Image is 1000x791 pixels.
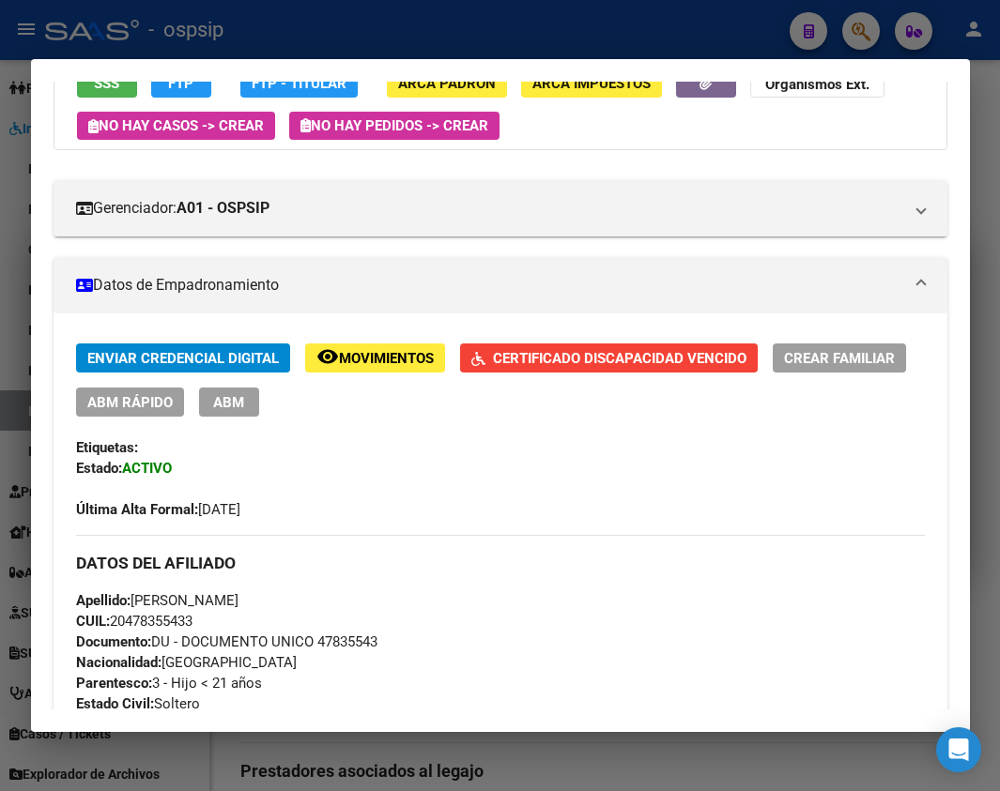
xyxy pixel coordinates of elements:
button: ABM Rápido [76,388,184,417]
strong: CUIL: [76,613,110,630]
button: ARCA Impuestos [521,68,662,98]
span: [PERSON_NAME] [76,592,238,609]
span: [DATE] [76,501,240,518]
strong: Última Alta Formal: [76,501,198,518]
button: ABM [199,388,259,417]
button: Certificado Discapacidad Vencido [460,343,758,373]
mat-panel-title: Gerenciador: [76,197,902,220]
span: No hay casos -> Crear [88,117,264,134]
button: ARCA Padrón [387,68,507,98]
button: FTP - Titular [240,68,358,98]
button: Crear Familiar [773,343,906,373]
mat-panel-title: Datos de Empadronamiento [76,274,902,297]
button: FTP [151,68,211,98]
span: No hay Pedidos -> Crear [300,117,488,134]
button: SSS [77,68,137,98]
strong: Parentesco: [76,675,152,692]
span: FTP [168,75,193,92]
button: No hay casos -> Crear [77,112,275,140]
button: Organismos Ext. [750,68,885,98]
span: 20478355433 [76,613,192,630]
div: Open Intercom Messenger [936,727,981,772]
strong: Nacionalidad: [76,654,162,671]
span: [GEOGRAPHIC_DATA] [76,654,297,671]
strong: Estado: [76,460,122,477]
mat-expansion-panel-header: Gerenciador:A01 - OSPSIP [54,180,947,236]
span: 3 - Hijo < 21 años [76,675,262,692]
strong: Documento: [76,633,151,650]
span: ABM Rápido [87,394,173,411]
span: DU - DOCUMENTO UNICO 47835543 [76,633,377,650]
span: Certificado Discapacidad Vencido [493,350,746,367]
h3: DATOS DEL AFILIADO [76,553,925,573]
span: SSS [94,75,119,92]
mat-icon: remove_red_eye [316,345,339,368]
button: Enviar Credencial Digital [76,343,290,373]
strong: Organismos Ext. [765,76,869,93]
span: ABM [213,394,244,411]
span: Crear Familiar [784,350,895,367]
span: Soltero [76,695,200,712]
strong: Estado Civil: [76,695,154,712]
button: No hay Pedidos -> Crear [289,112,500,140]
strong: ACTIVO [122,460,172,477]
mat-expansion-panel-header: Datos de Empadronamiento [54,257,947,313]
span: ARCA Impuestos [532,75,651,92]
span: Movimientos [339,350,434,367]
strong: Apellido: [76,592,131,609]
span: FTP - Titular [252,75,346,92]
span: Enviar Credencial Digital [87,350,279,367]
strong: Etiquetas: [76,439,138,456]
span: ARCA Padrón [398,75,496,92]
strong: A01 - OSPSIP [177,197,269,220]
button: Movimientos [305,343,445,373]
